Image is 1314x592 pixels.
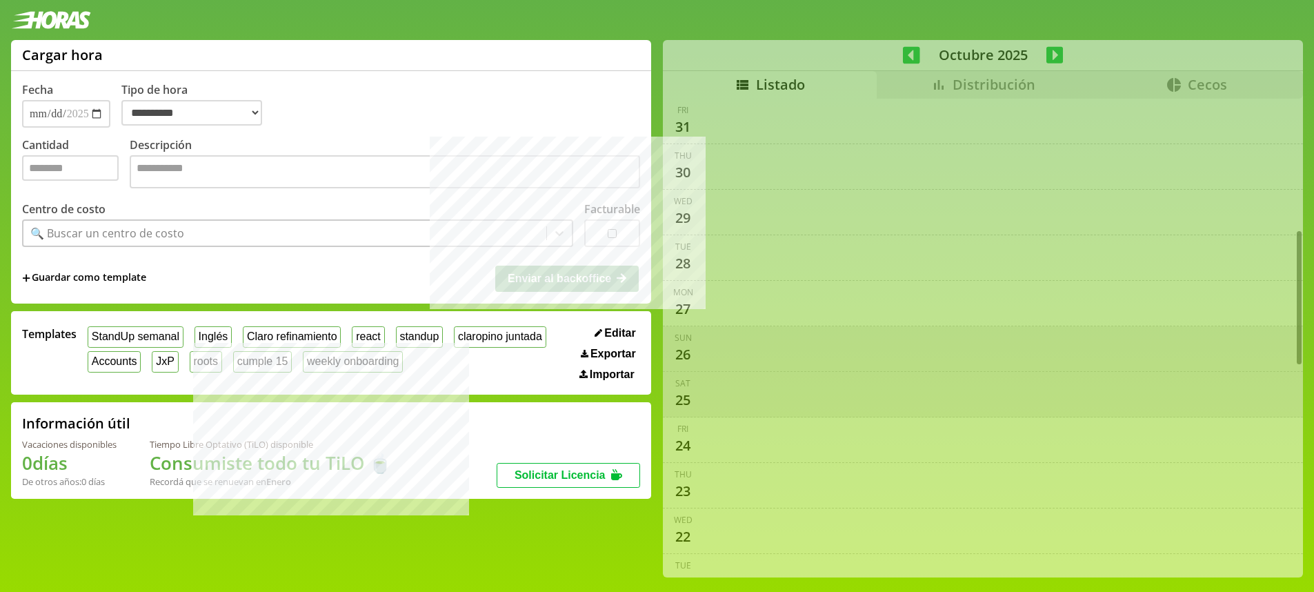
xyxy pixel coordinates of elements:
h2: Información útil [22,414,130,433]
img: logotipo [11,11,91,29]
button: react [352,326,384,348]
button: roots [190,351,222,373]
div: 🔍 Buscar un centro de costo [30,226,184,241]
span: Solicitar Licencia [515,469,606,481]
label: Cantidad [22,137,130,192]
span: Editar [604,327,635,339]
label: Tipo de hora [121,82,273,128]
button: StandUp semanal [88,326,183,348]
span: Templates [22,326,77,342]
div: De otros años: 0 días [22,475,117,488]
label: Fecha [22,82,53,97]
input: Cantidad [22,155,119,181]
b: Enero [266,475,291,488]
div: Recordá que se renuevan en [150,475,391,488]
select: Tipo de hora [121,100,262,126]
button: Editar [590,326,640,340]
span: + [22,270,30,286]
button: standup [396,326,444,348]
label: Descripción [130,137,640,192]
button: Claro refinamiento [243,326,341,348]
div: Vacaciones disponibles [22,438,117,451]
label: Facturable [584,201,640,217]
button: cumple 15 [233,351,292,373]
label: Centro de costo [22,201,106,217]
button: Accounts [88,351,141,373]
div: Tiempo Libre Optativo (TiLO) disponible [150,438,391,451]
h1: 0 días [22,451,117,475]
span: Exportar [590,348,636,360]
button: JxP [152,351,178,373]
button: Inglés [195,326,232,348]
button: weekly onboarding [303,351,403,373]
span: +Guardar como template [22,270,146,286]
button: Exportar [577,347,640,361]
button: Solicitar Licencia [497,463,640,488]
textarea: Descripción [130,155,640,188]
span: Importar [590,368,635,381]
h1: Cargar hora [22,46,103,64]
button: claropino juntada [454,326,546,348]
h1: Consumiste todo tu TiLO 🍵 [150,451,391,475]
